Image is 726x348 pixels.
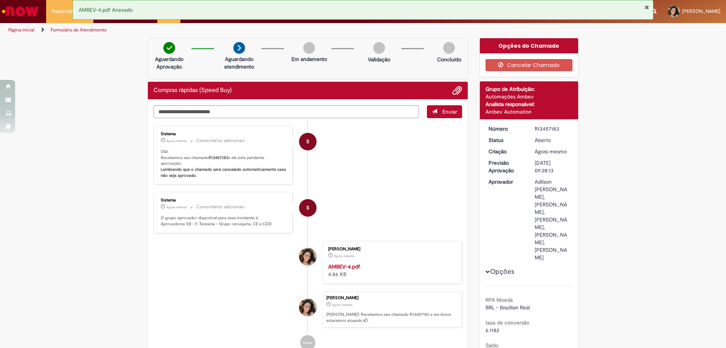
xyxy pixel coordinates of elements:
[151,55,188,70] p: Aguardando Aprovação
[8,27,34,33] a: Página inicial
[299,133,316,150] div: System
[326,312,458,323] p: [PERSON_NAME]! Recebemos seu chamado R13457183 e em breve estaremos atuando.
[483,136,529,144] dt: Status
[154,87,232,94] h2: Compras rápidas (Speed Buy) Histórico de tíquete
[334,254,354,258] span: Agora mesmo
[161,132,287,136] div: Sistema
[51,27,107,33] a: Formulário de Atendimento
[52,8,78,15] span: Requisições
[535,148,567,155] span: Agora mesmo
[163,42,175,54] img: check-circle-green.png
[328,263,360,270] a: AMBEV-4.pdf
[535,178,570,261] div: Adilson [PERSON_NAME], [PERSON_NAME], [PERSON_NAME], [PERSON_NAME], [PERSON_NAME]
[483,178,529,186] dt: Aprovador
[486,85,573,93] div: Grupo de Atribuição:
[154,105,419,118] textarea: Digite sua mensagem aqui...
[486,59,573,71] button: Cancelar Chamado
[535,148,567,155] time: 28/08/2025 11:28:13
[292,55,327,63] p: Em andamento
[166,205,187,209] time: 28/08/2025 11:28:22
[334,254,354,258] time: 28/08/2025 11:28:03
[486,93,573,100] div: Automações Ambev
[332,303,352,307] time: 28/08/2025 11:28:13
[196,137,245,144] small: Comentários adicionais
[682,8,720,14] span: [PERSON_NAME]
[166,139,187,143] time: 28/08/2025 11:28:25
[486,319,529,326] b: taxa de conversão
[326,296,458,300] div: [PERSON_NAME]
[161,149,287,179] p: Olá! Recebemos seu chamado e ele esta pendente aprovação.
[535,136,570,144] div: Aberto
[154,292,462,328] li: Elaine De Macedo Pereira
[1,4,40,19] img: ServiceNow
[452,86,462,95] button: Adicionar anexos
[535,125,570,133] div: R13457183
[368,56,390,63] p: Validação
[166,139,187,143] span: Agora mesmo
[486,297,513,303] b: RPA Moeda
[644,4,649,10] button: Fechar Notificação
[196,204,245,210] small: Comentários adicionais
[486,108,573,115] div: Ambev Automation
[233,42,245,54] img: arrow-next.png
[299,248,316,265] div: Elaine De Macedo Pereira
[443,42,455,54] img: img-circle-grey.png
[427,105,462,118] button: Enviar
[79,6,133,13] span: AMBEV-4.pdf Anexado
[209,155,228,161] b: R13457183
[480,38,579,53] div: Opções do Chamado
[299,199,316,217] div: System
[332,303,352,307] span: Agora mesmo
[442,108,457,115] span: Enviar
[303,42,315,54] img: img-circle-grey.png
[161,215,287,227] p: O grupo aprovador disponível para esse incidente é: Aprovadores SB - F. Teresina - Grupo cervejar...
[373,42,385,54] img: img-circle-grey.png
[486,304,530,311] span: BRL - Brazilian Real
[486,327,499,334] span: 6.1182
[535,159,570,174] div: [DATE] 09:28:13
[328,247,454,251] div: [PERSON_NAME]
[221,55,258,70] p: Aguardando atendimento
[483,148,529,155] dt: Criação
[306,199,309,217] span: S
[6,23,478,37] ul: Trilhas de página
[535,148,570,155] div: 28/08/2025 11:28:13
[161,167,287,178] b: Lembrando que o chamado será cancelado automaticamente caso não seja aprovado.
[299,299,316,316] div: Elaine De Macedo Pereira
[166,205,187,209] span: Agora mesmo
[483,125,529,133] dt: Número
[161,198,287,203] div: Sistema
[486,100,573,108] div: Analista responsável:
[328,263,454,278] div: 4.86 KB
[483,159,529,174] dt: Previsão Aprovação
[306,133,309,151] span: S
[437,56,461,63] p: Concluído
